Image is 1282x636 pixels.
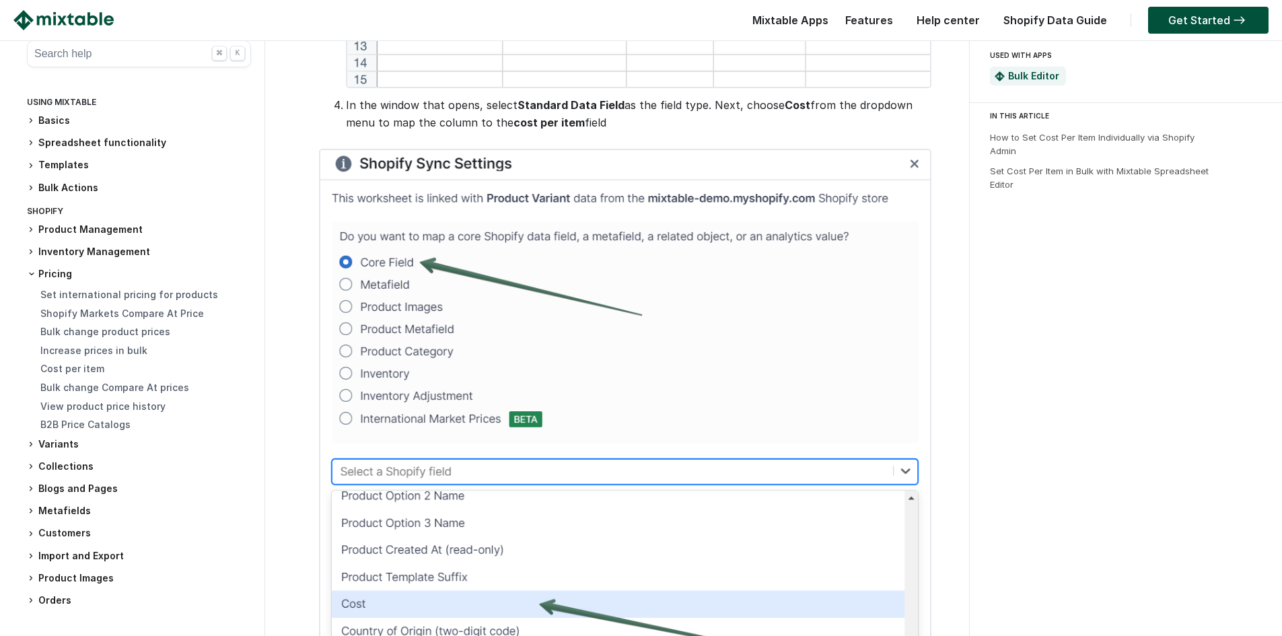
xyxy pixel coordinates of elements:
[27,181,251,195] h3: Bulk Actions
[785,98,810,112] strong: Cost
[27,203,251,223] div: Shopify
[518,98,625,112] strong: Standard Data Field
[40,289,218,300] a: Set international pricing for products
[746,10,828,37] div: Mixtable Apps
[990,132,1195,156] a: How to Set Cost Per Item Individually via Shopify Admin
[40,345,147,356] a: Increase prices in bulk
[27,526,251,540] h3: Customers
[513,116,585,129] strong: cost per item
[40,419,131,430] a: B2B Price Catalogs
[40,326,170,337] a: Bulk change product prices
[27,223,251,237] h3: Product Management
[27,94,251,114] div: Using Mixtable
[990,166,1209,190] a: Set Cost Per Item in Bulk with Mixtable Spreadsheet Editor
[27,158,251,172] h3: Templates
[27,114,251,128] h3: Basics
[27,549,251,563] h3: Import and Export
[1008,70,1059,81] a: Bulk Editor
[27,245,251,259] h3: Inventory Management
[40,400,166,412] a: View product price history
[27,571,251,586] h3: Product Images
[40,308,204,319] a: Shopify Markets Compare At Price
[230,46,245,61] div: K
[27,267,251,281] h3: Pricing
[990,110,1270,122] div: IN THIS ARTICLE
[40,382,189,393] a: Bulk change Compare At prices
[1230,16,1248,24] img: arrow-right.svg
[40,363,104,374] a: Cost per item
[346,96,929,131] p: In the window that opens, select as the field type. Next, choose from the dropdown menu to map th...
[1148,7,1269,34] a: Get Started
[27,594,251,608] h3: Orders
[27,504,251,518] h3: Metafields
[995,71,1005,81] img: Mixtable Spreadsheet Bulk Editor App
[839,13,900,27] a: Features
[27,460,251,474] h3: Collections
[27,40,251,67] button: Search help ⌘ K
[13,10,114,30] img: Mixtable logo
[990,47,1256,63] div: USED WITH APPS
[27,437,251,452] h3: Variants
[910,13,987,27] a: Help center
[27,482,251,496] h3: Blogs and Pages
[27,136,251,150] h3: Spreadsheet functionality
[212,46,227,61] div: ⌘
[997,13,1114,27] a: Shopify Data Guide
